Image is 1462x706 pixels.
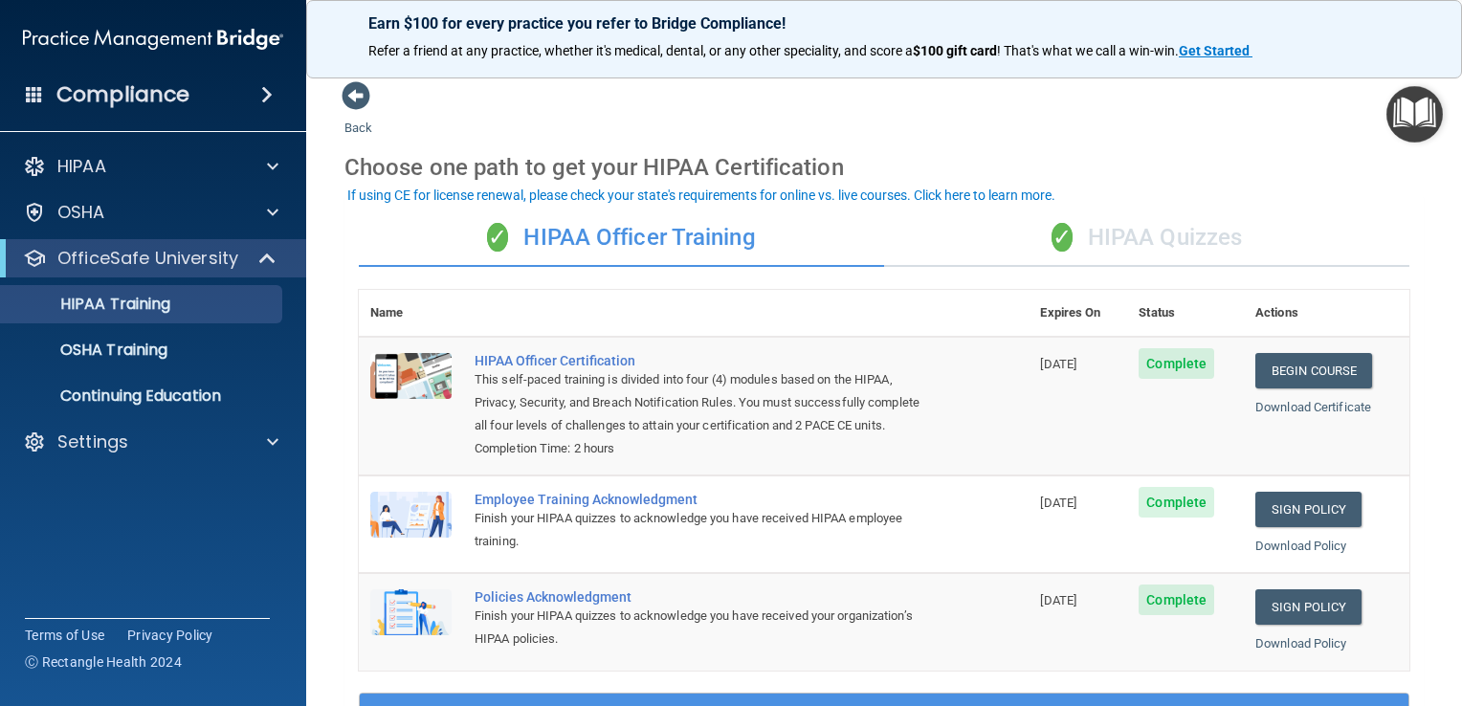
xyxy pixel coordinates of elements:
p: Settings [57,430,128,453]
p: OSHA [57,201,105,224]
span: ✓ [1052,223,1073,252]
span: Complete [1139,585,1214,615]
div: Completion Time: 2 hours [475,437,933,460]
div: Choose one path to get your HIPAA Certification [344,140,1424,195]
h4: Compliance [56,81,189,108]
div: If using CE for license renewal, please check your state's requirements for online vs. live cours... [347,188,1055,202]
a: OfficeSafe University [23,247,277,270]
div: Employee Training Acknowledgment [475,492,933,507]
a: Begin Course [1255,353,1372,388]
p: Earn $100 for every practice you refer to Bridge Compliance! [368,14,1400,33]
span: Refer a friend at any practice, whether it's medical, dental, or any other speciality, and score a [368,43,913,58]
a: Sign Policy [1255,492,1362,527]
a: Privacy Policy [127,626,213,645]
p: OSHA Training [12,341,167,360]
a: HIPAA [23,155,278,178]
div: Policies Acknowledgment [475,589,933,605]
div: HIPAA Quizzes [884,210,1409,267]
th: Status [1127,290,1244,337]
span: Complete [1139,348,1214,379]
a: OSHA [23,201,278,224]
button: If using CE for license renewal, please check your state's requirements for online vs. live cours... [344,186,1058,205]
img: PMB logo [23,20,283,58]
span: ! That's what we call a win-win. [997,43,1179,58]
p: HIPAA [57,155,106,178]
span: [DATE] [1040,593,1076,607]
a: Download Policy [1255,539,1347,553]
strong: Get Started [1179,43,1250,58]
span: Ⓒ Rectangle Health 2024 [25,652,182,672]
button: Open Resource Center [1386,86,1443,143]
div: Finish your HIPAA quizzes to acknowledge you have received HIPAA employee training. [475,507,933,553]
a: Sign Policy [1255,589,1362,625]
p: OfficeSafe University [57,247,238,270]
span: [DATE] [1040,496,1076,510]
span: [DATE] [1040,357,1076,371]
a: Back [344,98,372,135]
a: Download Certificate [1255,400,1371,414]
p: HIPAA Training [12,295,170,314]
th: Actions [1244,290,1409,337]
a: Get Started [1179,43,1252,58]
div: HIPAA Officer Training [359,210,884,267]
div: Finish your HIPAA quizzes to acknowledge you have received your organization’s HIPAA policies. [475,605,933,651]
th: Expires On [1029,290,1127,337]
span: Complete [1139,487,1214,518]
p: Continuing Education [12,386,274,406]
strong: $100 gift card [913,43,997,58]
a: Terms of Use [25,626,104,645]
span: ✓ [487,223,508,252]
a: Download Policy [1255,636,1347,651]
th: Name [359,290,463,337]
a: HIPAA Officer Certification [475,353,933,368]
a: Settings [23,430,278,453]
div: This self-paced training is divided into four (4) modules based on the HIPAA, Privacy, Security, ... [475,368,933,437]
